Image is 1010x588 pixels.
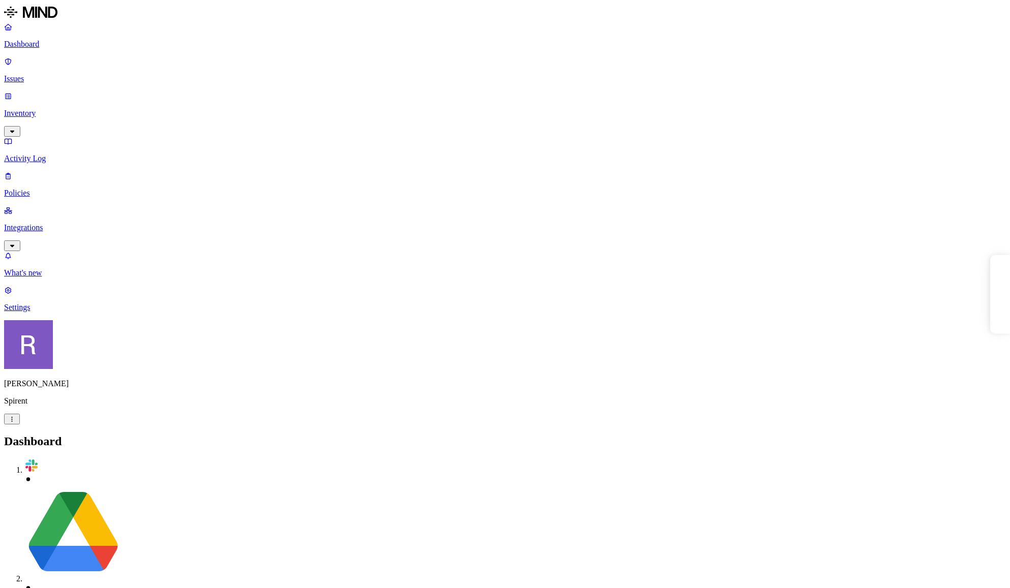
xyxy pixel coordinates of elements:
a: Inventory [4,91,1006,135]
p: Settings [4,303,1006,312]
p: Issues [4,74,1006,83]
a: What's new [4,251,1006,277]
a: Settings [4,286,1006,312]
p: Inventory [4,109,1006,118]
img: MIND [4,4,57,20]
a: Policies [4,171,1006,198]
h2: Dashboard [4,435,1006,448]
a: Issues [4,57,1006,83]
p: Integrations [4,223,1006,232]
img: slack.svg [24,458,39,473]
p: Dashboard [4,40,1006,49]
p: Policies [4,189,1006,198]
img: google-drive.svg [24,484,122,581]
a: Integrations [4,206,1006,250]
a: Activity Log [4,137,1006,163]
p: Spirent [4,396,1006,406]
a: MIND [4,4,1006,22]
p: Activity Log [4,154,1006,163]
a: Dashboard [4,22,1006,49]
p: What's new [4,268,1006,277]
img: Rich Thompson [4,320,53,369]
